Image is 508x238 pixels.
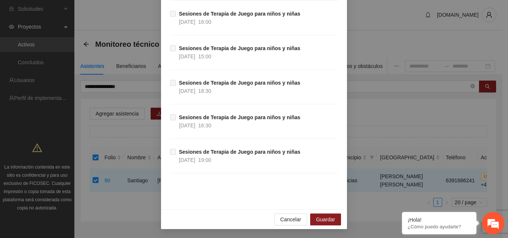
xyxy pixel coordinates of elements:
[179,149,300,155] strong: Sesiones de Terapia de Juego para niños y niñas
[198,53,211,59] span: 15:00
[316,215,335,224] span: Guardar
[408,217,471,223] div: ¡Hola!
[122,4,140,22] div: Minimizar ventana de chat en vivo
[408,224,471,229] p: ¿Cómo puedo ayudarte?
[179,88,195,94] span: [DATE]
[179,11,300,17] strong: Sesiones de Terapia de Juego para niños y niñas
[179,114,300,120] strong: Sesiones de Terapia de Juego para niños y niñas
[198,157,211,163] span: 19:00
[4,159,142,185] textarea: Escriba su mensaje y pulse “Intro”
[43,77,103,152] span: Estamos en línea.
[198,19,211,25] span: 16:00
[274,213,307,225] button: Cancelar
[310,213,341,225] button: Guardar
[179,123,195,128] span: [DATE]
[179,45,300,51] strong: Sesiones de Terapia de Juego para niños y niñas
[179,19,195,25] span: [DATE]
[198,123,211,128] span: 16:30
[280,215,301,224] span: Cancelar
[39,38,125,48] div: Chatee con nosotros ahora
[179,80,300,86] strong: Sesiones de Terapia de Juego para niños y niñas
[198,88,211,94] span: 18:30
[179,53,195,59] span: [DATE]
[179,157,195,163] span: [DATE]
